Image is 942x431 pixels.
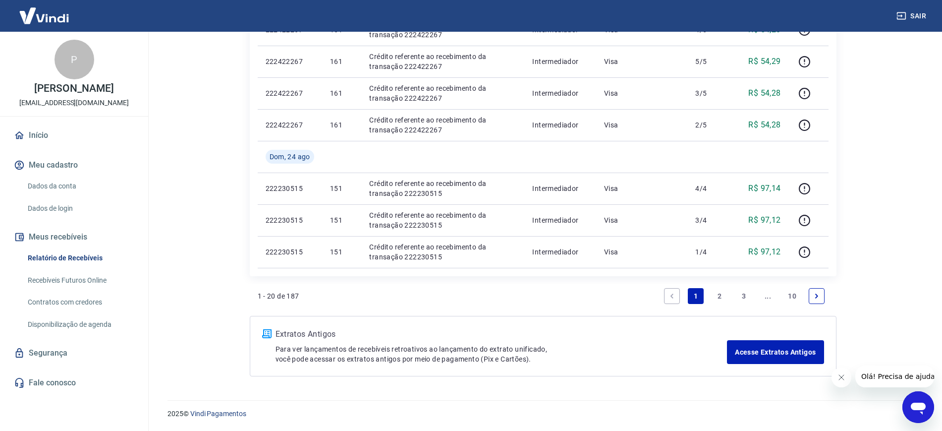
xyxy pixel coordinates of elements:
[695,247,724,257] p: 1/4
[369,242,516,262] p: Crédito referente ao recebimento da transação 222230515
[12,226,136,248] button: Meus recebíveis
[712,288,728,304] a: Page 2
[330,215,353,225] p: 151
[6,7,83,15] span: Olá! Precisa de ajuda?
[330,184,353,193] p: 151
[24,292,136,312] a: Contratos com credores
[167,409,918,419] p: 2025 ©
[12,0,76,31] img: Vindi
[894,7,930,25] button: Sair
[266,120,314,130] p: 222422267
[266,215,314,225] p: 222230515
[369,83,516,103] p: Crédito referente ao recebimento da transação 222422267
[190,410,246,418] a: Vindi Pagamentos
[695,88,724,98] p: 3/5
[330,57,353,66] p: 161
[262,329,272,338] img: ícone
[24,176,136,196] a: Dados da conta
[55,40,94,79] div: P
[604,184,680,193] p: Visa
[748,56,780,67] p: R$ 54,29
[276,344,727,364] p: Para ver lançamentos de recebíveis retroativos ao lançamento do extrato unificado, você pode aces...
[532,57,588,66] p: Intermediador
[660,284,829,308] ul: Pagination
[532,184,588,193] p: Intermediador
[19,98,129,108] p: [EMAIL_ADDRESS][DOMAIN_NAME]
[12,154,136,176] button: Meu cadastro
[266,57,314,66] p: 222422267
[748,246,780,258] p: R$ 97,12
[266,184,314,193] p: 222230515
[664,288,680,304] a: Previous page
[532,88,588,98] p: Intermediador
[24,198,136,219] a: Dados de login
[24,270,136,291] a: Recebíveis Futuros Online
[330,88,353,98] p: 161
[369,115,516,135] p: Crédito referente ao recebimento da transação 222422267
[34,83,113,94] p: [PERSON_NAME]
[330,120,353,130] p: 161
[532,120,588,130] p: Intermediador
[532,247,588,257] p: Intermediador
[736,288,752,304] a: Page 3
[760,288,776,304] a: Jump forward
[748,119,780,131] p: R$ 54,28
[258,291,299,301] p: 1 - 20 de 187
[266,247,314,257] p: 222230515
[12,342,136,364] a: Segurança
[902,391,934,423] iframe: Botão para abrir a janela de mensagens
[24,248,136,268] a: Relatório de Recebíveis
[604,57,680,66] p: Visa
[369,210,516,230] p: Crédito referente ao recebimento da transação 222230515
[532,215,588,225] p: Intermediador
[276,328,727,340] p: Extratos Antigos
[12,124,136,146] a: Início
[369,52,516,71] p: Crédito referente ao recebimento da transação 222422267
[695,57,724,66] p: 5/5
[748,214,780,226] p: R$ 97,12
[604,88,680,98] p: Visa
[24,314,136,335] a: Disponibilização de agenda
[12,372,136,394] a: Fale conosco
[604,247,680,257] p: Visa
[604,120,680,130] p: Visa
[784,288,800,304] a: Page 10
[688,288,704,304] a: Page 1 is your current page
[855,366,934,387] iframe: Mensagem da empresa
[831,368,851,387] iframe: Fechar mensagem
[727,340,824,364] a: Acesse Extratos Antigos
[270,152,310,162] span: Dom, 24 ago
[695,215,724,225] p: 3/4
[330,247,353,257] p: 151
[695,184,724,193] p: 4/4
[604,215,680,225] p: Visa
[695,120,724,130] p: 2/5
[748,183,780,194] p: R$ 97,14
[748,87,780,99] p: R$ 54,28
[809,288,825,304] a: Next page
[369,179,516,198] p: Crédito referente ao recebimento da transação 222230515
[266,88,314,98] p: 222422267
